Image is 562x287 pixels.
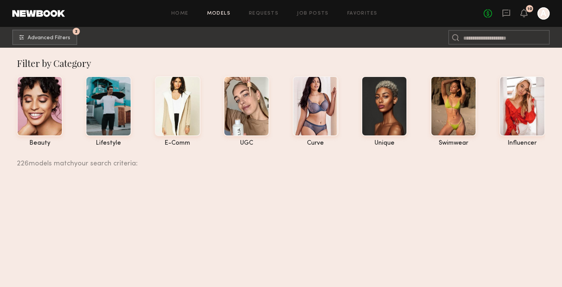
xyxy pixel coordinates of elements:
a: Models [207,11,230,16]
button: 2Advanced Filters [12,30,77,45]
div: UGC [224,140,269,147]
div: lifestyle [86,140,131,147]
div: 226 models match your search criteria: [17,151,539,167]
div: curve [293,140,338,147]
div: 10 [527,7,532,11]
div: beauty [17,140,63,147]
div: influencer [499,140,545,147]
a: Requests [249,11,279,16]
span: Advanced Filters [28,35,70,41]
div: Filter by Category [17,57,545,69]
a: Job Posts [297,11,329,16]
a: Favorites [347,11,378,16]
span: 2 [75,30,78,33]
div: swimwear [431,140,476,147]
div: unique [361,140,407,147]
a: A [537,7,550,20]
a: Home [171,11,189,16]
div: e-comm [155,140,201,147]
